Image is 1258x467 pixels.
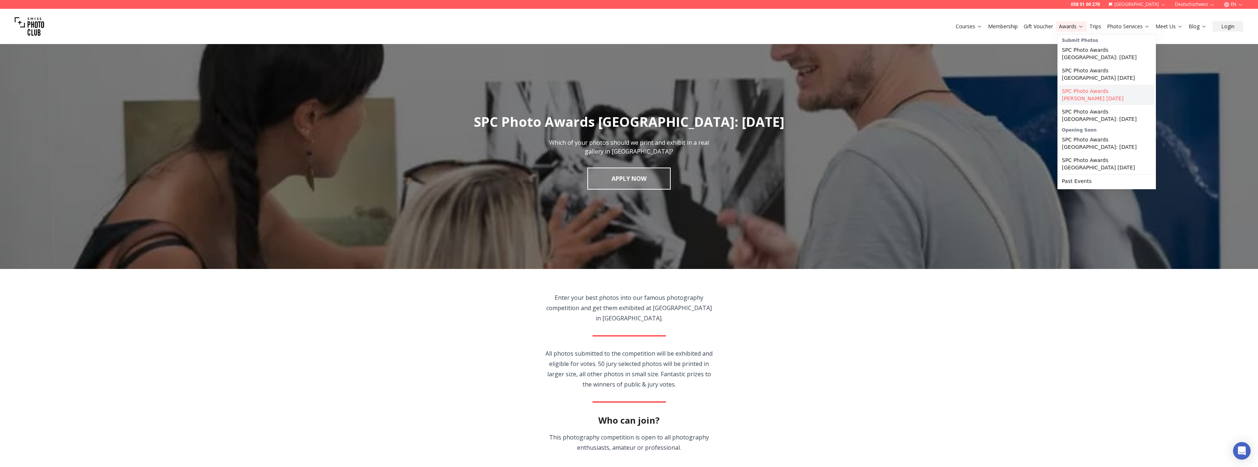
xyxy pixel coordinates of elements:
button: Login [1212,21,1243,32]
a: Meet Us [1156,23,1183,30]
a: Photo Services [1107,23,1150,30]
p: All photos submitted to the competition will be exhibited and eligible for votes. 50 jury selecte... [545,348,713,389]
button: Awards [1056,21,1086,32]
a: Membership [988,23,1018,30]
p: Enter your best photos into our famous photography competition and get them exhibited at [GEOGRAP... [545,292,713,323]
p: This photography competition is open to all photography enthusiasts, amateur or professional. [545,432,713,453]
p: Which of your photos should we print and exhibit in a real gallery in [GEOGRAPHIC_DATA]? [547,138,711,156]
a: Gift Voucher [1024,23,1053,30]
div: Opening Soon [1059,126,1154,133]
button: Photo Services [1104,21,1153,32]
a: SPC Photo Awards [GEOGRAPHIC_DATA] [DATE] [1059,64,1154,85]
button: Trips [1086,21,1104,32]
button: Courses [953,21,985,32]
button: Gift Voucher [1021,21,1056,32]
a: Trips [1089,23,1101,30]
img: Swiss photo club [15,12,44,41]
button: Meet Us [1153,21,1186,32]
a: SPC Photo Awards [GEOGRAPHIC_DATA]: [DATE] [1059,105,1154,126]
a: SPC Photo Awards [GEOGRAPHIC_DATA]: [DATE] [1059,133,1154,154]
button: Blog [1186,21,1210,32]
a: SPC Photo Awards [GEOGRAPHIC_DATA] [DATE] [1059,154,1154,174]
a: SPC Photo Awards [PERSON_NAME] [DATE] [1059,85,1154,105]
a: 058 51 00 270 [1071,1,1100,7]
button: Membership [985,21,1021,32]
a: Courses [956,23,982,30]
a: Awards [1059,23,1084,30]
a: SPC Photo Awards [GEOGRAPHIC_DATA]: [DATE] [1059,43,1154,64]
a: Past Events [1059,175,1154,188]
a: Blog [1189,23,1207,30]
a: APPLY NOW [587,168,671,190]
h2: Who can join? [598,414,660,426]
div: Submit Photos [1059,36,1154,43]
div: Open Intercom Messenger [1233,442,1251,460]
